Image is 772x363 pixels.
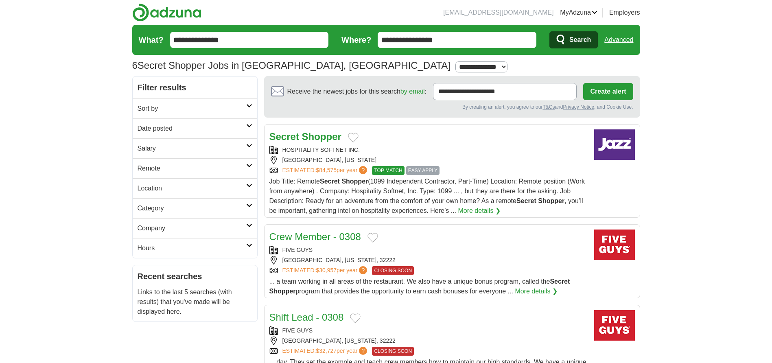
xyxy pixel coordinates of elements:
a: Crew Member - 0308 [269,231,361,242]
img: Company logo [594,129,635,160]
strong: Shopper [538,197,564,204]
a: Privacy Notice [563,104,594,110]
span: $30,957 [316,267,337,273]
button: Search [549,31,598,48]
a: FIVE GUYS [282,327,313,334]
strong: Secret [269,131,299,142]
h2: Category [138,203,246,213]
div: [GEOGRAPHIC_DATA], [US_STATE] [269,156,588,164]
a: Remote [133,158,257,178]
a: Sort by [133,98,257,118]
a: ESTIMATED:$32,727per year? [282,347,369,356]
button: Add to favorite jobs [350,313,361,323]
a: Company [133,218,257,238]
span: EASY APPLY [406,166,440,175]
a: by email [400,88,425,95]
a: Advanced [604,32,633,48]
img: Five Guys logo [594,230,635,260]
h2: Remote [138,164,246,173]
button: Add to favorite jobs [348,133,359,142]
a: Date posted [133,118,257,138]
strong: Shopper [269,288,296,295]
span: Search [569,32,591,48]
h2: Company [138,223,246,233]
h2: Hours [138,243,246,253]
strong: Secret [320,178,340,185]
a: Salary [133,138,257,158]
a: Location [133,178,257,198]
a: FIVE GUYS [282,247,313,253]
div: HOSPITALITY SOFTNET INC. [269,146,588,154]
h2: Salary [138,144,246,153]
h2: Filter results [133,77,257,98]
li: [EMAIL_ADDRESS][DOMAIN_NAME] [443,8,553,17]
div: [GEOGRAPHIC_DATA], [US_STATE], 32222 [269,256,588,265]
strong: Secret [550,278,570,285]
span: $84,575 [316,167,337,173]
strong: Shopper [341,178,368,185]
a: MyAdzuna [560,8,597,17]
p: Links to the last 5 searches (with results) that you've made will be displayed here. [138,287,252,317]
a: More details ❯ [458,206,501,216]
span: ? [359,266,367,274]
a: ESTIMATED:$84,575per year? [282,166,369,175]
h2: Sort by [138,104,246,114]
span: Receive the newest jobs for this search : [287,87,426,96]
img: Adzuna logo [132,3,201,22]
span: TOP MATCH [372,166,404,175]
span: CLOSING SOON [372,347,414,356]
span: CLOSING SOON [372,266,414,275]
label: Where? [341,34,371,46]
h2: Recent searches [138,270,252,282]
a: Secret Shopper [269,131,341,142]
button: Add to favorite jobs [367,233,378,243]
a: Hours [133,238,257,258]
span: Job Title: Remote (1099 Independent Contractor, Part-Time) Location: Remote position (Work from a... [269,178,585,214]
a: Category [133,198,257,218]
div: [GEOGRAPHIC_DATA], [US_STATE], 32222 [269,337,588,345]
span: ... a team working in all areas of the restaurant. We also have a unique bonus program, called th... [269,278,570,295]
strong: Shopper [302,131,341,142]
h1: Secret Shopper Jobs in [GEOGRAPHIC_DATA], [GEOGRAPHIC_DATA] [132,60,451,71]
a: Employers [609,8,640,17]
img: Five Guys logo [594,310,635,341]
button: Create alert [583,83,633,100]
div: By creating an alert, you agree to our and , and Cookie Use. [271,103,633,111]
h2: Location [138,184,246,193]
label: What? [139,34,164,46]
span: $32,727 [316,348,337,354]
span: ? [359,166,367,174]
strong: Secret [516,197,536,204]
span: ? [359,347,367,355]
h2: Date posted [138,124,246,133]
a: ESTIMATED:$30,957per year? [282,266,369,275]
span: 6 [132,58,138,73]
a: More details ❯ [515,286,558,296]
a: T&Cs [542,104,555,110]
a: Shift Lead - 0308 [269,312,344,323]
